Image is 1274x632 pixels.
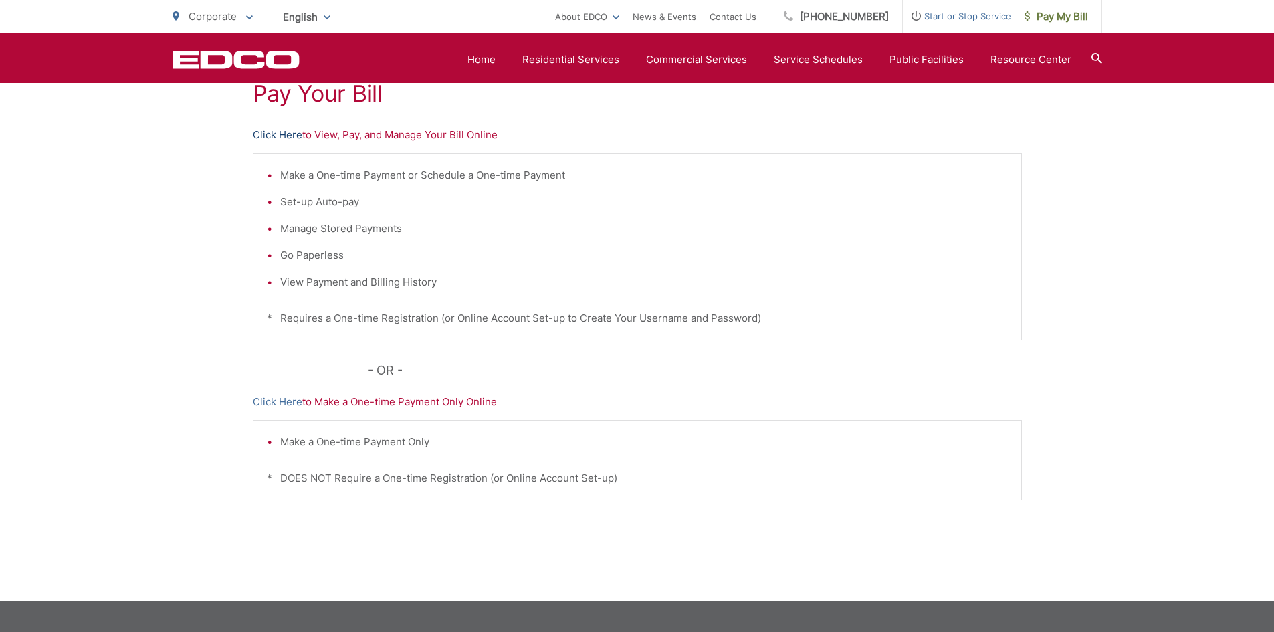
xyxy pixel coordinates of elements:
a: Click Here [253,127,302,143]
span: Corporate [189,10,237,23]
a: Commercial Services [646,51,747,68]
p: to View, Pay, and Manage Your Bill Online [253,127,1022,143]
a: Home [467,51,496,68]
li: Go Paperless [280,247,1008,264]
a: News & Events [633,9,696,25]
span: Pay My Bill [1025,9,1088,25]
p: - OR - [368,360,1022,381]
a: EDCD logo. Return to the homepage. [173,50,300,69]
a: Resource Center [990,51,1071,68]
p: * Requires a One-time Registration (or Online Account Set-up to Create Your Username and Password) [267,310,1008,326]
span: English [273,5,340,29]
p: * DOES NOT Require a One-time Registration (or Online Account Set-up) [267,470,1008,486]
li: View Payment and Billing History [280,274,1008,290]
a: Service Schedules [774,51,863,68]
a: About EDCO [555,9,619,25]
a: Click Here [253,394,302,410]
a: Contact Us [710,9,756,25]
li: Make a One-time Payment or Schedule a One-time Payment [280,167,1008,183]
li: Manage Stored Payments [280,221,1008,237]
a: Public Facilities [889,51,964,68]
a: Residential Services [522,51,619,68]
li: Set-up Auto-pay [280,194,1008,210]
li: Make a One-time Payment Only [280,434,1008,450]
h1: Pay Your Bill [253,80,1022,107]
p: to Make a One-time Payment Only Online [253,394,1022,410]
